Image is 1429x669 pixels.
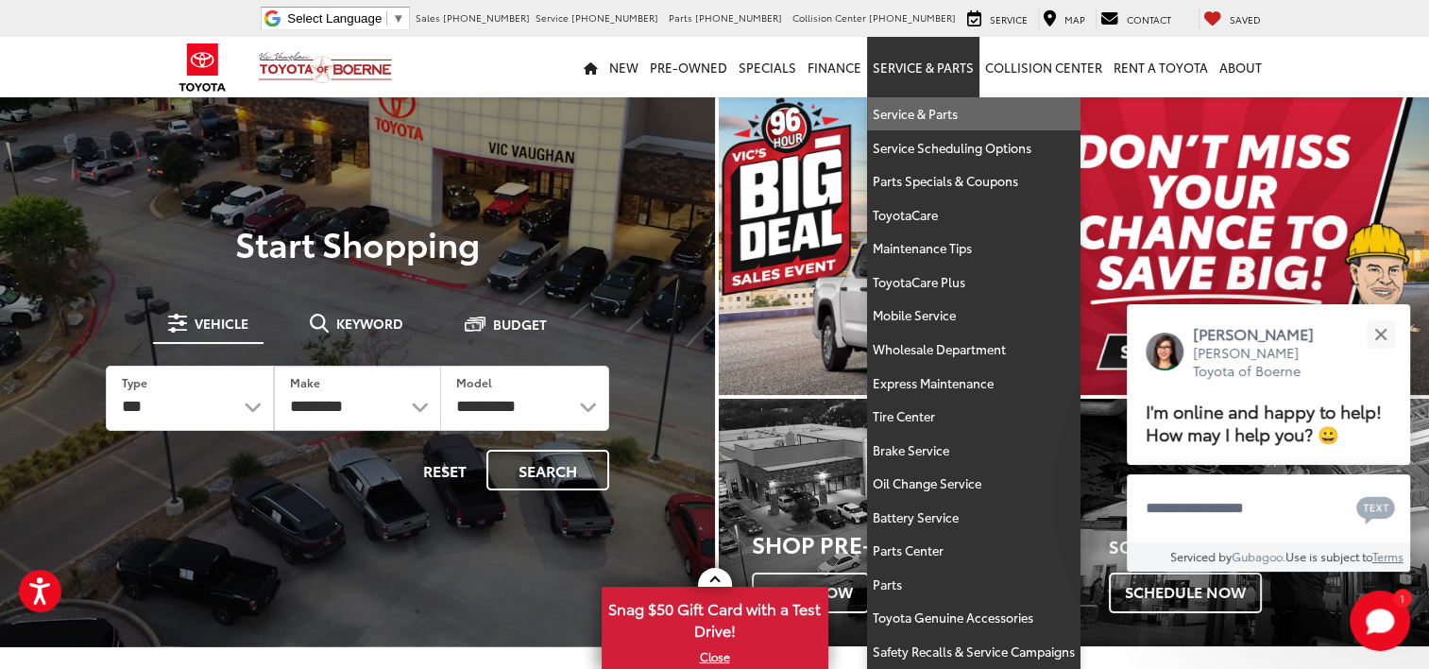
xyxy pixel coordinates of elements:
svg: Text [1356,494,1395,524]
a: Oil Change Service [867,467,1080,501]
span: Serviced by [1170,548,1232,564]
textarea: Type your message [1127,474,1410,542]
span: 1 [1400,593,1404,602]
span: Use is subject to [1285,548,1372,564]
span: Collision Center [792,10,866,25]
img: Toyota [167,37,238,98]
a: ToyotaCare Plus [867,266,1080,300]
label: Make [290,374,320,390]
a: Express Maintenance [867,367,1080,401]
a: Parts [867,568,1080,602]
button: Chat with SMS [1351,487,1401,529]
a: Wholesale Department [867,333,1080,367]
a: Battery Service [867,501,1080,535]
p: [PERSON_NAME] [1193,323,1333,344]
a: My Saved Vehicles [1199,9,1266,29]
span: Service [536,10,569,25]
span: Snag $50 Gift Card with a Test Drive! [604,589,826,646]
span: [PHONE_NUMBER] [443,10,530,25]
img: Vic Vaughan Toyota of Boerne [258,51,393,84]
label: Model [456,374,492,390]
a: ToyotaCare [867,198,1080,232]
a: Mobile Service [867,299,1080,333]
a: Service & Parts: Opens in a new tab [867,37,979,97]
span: [PHONE_NUMBER] [571,10,658,25]
a: Gubagoo. [1232,548,1285,564]
a: Maintenance Tips [867,232,1080,266]
a: Safety Recalls & Service Campaigns: Opens in a new tab [867,635,1080,669]
span: Sales [416,10,440,25]
a: Brake Service [867,434,1080,468]
span: I'm online and happy to help! How may I help you? 😀 [1146,398,1382,446]
h3: Shop Pre-Owned [752,531,1072,556]
span: Keyword [336,317,403,330]
a: Parts Specials & Coupons [867,164,1080,198]
span: Saved [1230,12,1261,26]
label: Type [122,374,147,390]
span: Select Language [287,11,382,26]
a: Service & Parts: Opens in a new tab [867,97,1080,131]
a: Parts Center: Opens in a new tab [867,534,1080,568]
span: Schedule Now [1109,573,1262,612]
div: Toyota [719,399,1072,646]
a: Contact [1096,9,1176,29]
p: Start Shopping [79,224,636,262]
span: ▼ [392,11,404,26]
a: About [1214,37,1267,97]
a: Terms [1372,548,1403,564]
a: Tire Center: Opens in a new tab [867,400,1080,434]
button: Close [1360,314,1401,354]
div: Close[PERSON_NAME][PERSON_NAME] Toyota of BoerneI'm online and happy to help! How may I help you?... [1127,304,1410,572]
button: Reset [407,450,483,490]
span: Budget [493,317,547,331]
span: ​ [386,11,387,26]
span: Parts [669,10,692,25]
a: Pre-Owned [644,37,733,97]
a: New [604,37,644,97]
a: Map [1038,9,1090,29]
a: Service [962,9,1032,29]
a: Specials [733,37,802,97]
span: [PHONE_NUMBER] [695,10,782,25]
button: Search [486,450,609,490]
a: Home [578,37,604,97]
a: Rent a Toyota [1108,37,1214,97]
span: [PHONE_NUMBER] [869,10,956,25]
span: Contact [1127,12,1171,26]
button: Toggle Chat Window [1350,591,1410,651]
span: Map [1064,12,1085,26]
a: Finance [802,37,867,97]
a: Toyota Genuine Accessories: Opens in a new tab [867,601,1080,635]
p: [PERSON_NAME] Toyota of Boerne [1193,344,1333,381]
span: Service [990,12,1028,26]
svg: Start Chat [1350,591,1410,651]
a: Shop Pre-Owned Shop Now [719,399,1072,646]
span: Vehicle [195,317,248,330]
a: Select Language​ [287,11,404,26]
h4: Schedule Service [1109,538,1429,557]
a: Service Scheduling Options [867,131,1080,165]
a: Collision Center [979,37,1108,97]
